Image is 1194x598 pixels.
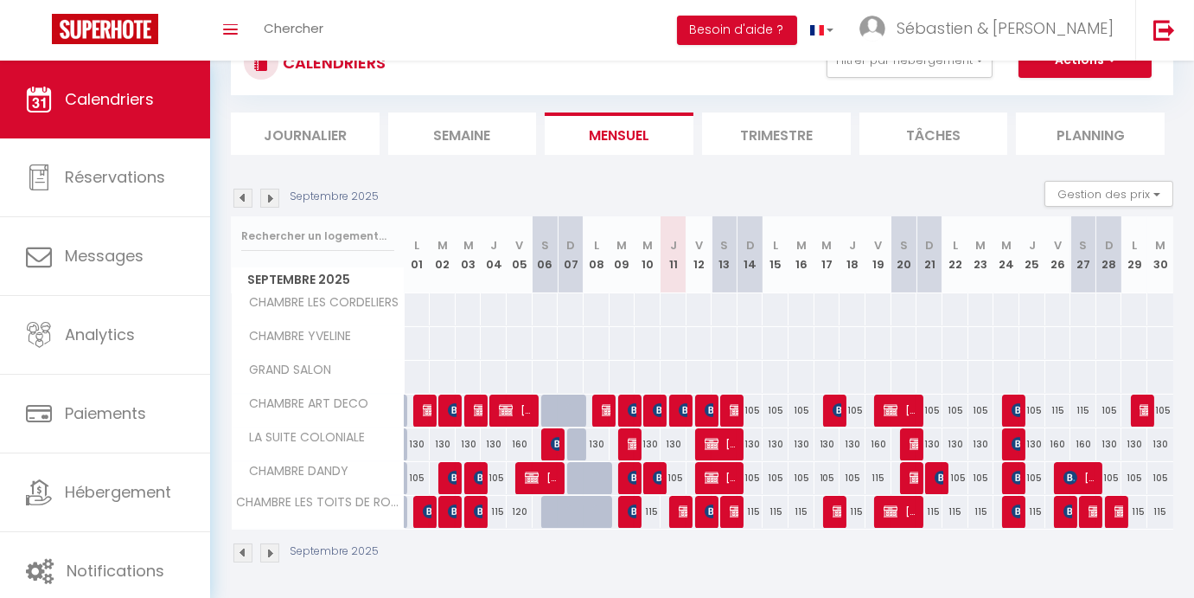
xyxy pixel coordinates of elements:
th: 26 [1045,216,1071,293]
abbr: J [849,237,856,254]
span: [PERSON_NAME] [1140,394,1148,427]
span: LA SUITE COLONIALE [234,428,370,447]
span: Notifications [67,560,164,582]
span: [PERSON_NAME] [1114,495,1123,528]
abbr: L [1132,237,1137,254]
span: [PERSON_NAME] [602,394,610,427]
abbr: J [1029,237,1036,254]
div: 130 [456,428,482,460]
div: 105 [840,462,865,494]
abbr: D [566,237,575,254]
span: CHAMBRE YVELINE [234,327,356,346]
span: [PERSON_NAME] [1063,461,1098,494]
abbr: M [437,237,448,254]
div: 115 [481,496,507,528]
button: Ouvrir le widget de chat LiveChat [14,7,66,59]
abbr: M [463,237,474,254]
span: [PERSON_NAME] [423,495,431,528]
div: 115 [1147,496,1173,528]
span: [PERSON_NAME] [705,461,739,494]
span: [PERSON_NAME] [448,394,457,427]
li: Planning [1016,113,1165,155]
abbr: L [414,237,419,254]
abbr: L [594,237,599,254]
div: 105 [1147,462,1173,494]
span: CHAMBRE LES CORDELIERS [234,293,404,312]
th: 08 [584,216,610,293]
span: [PERSON_NAME] [705,394,713,427]
span: [PERSON_NAME] [499,394,533,427]
div: 105 [916,395,942,427]
div: 160 [507,428,533,460]
div: 115 [763,496,789,528]
button: Gestion des prix [1044,181,1173,207]
div: 130 [1147,428,1173,460]
div: 130 [405,428,431,460]
abbr: M [796,237,807,254]
th: 21 [916,216,942,293]
th: 28 [1096,216,1122,293]
div: 160 [865,428,891,460]
th: 30 [1147,216,1173,293]
th: 02 [430,216,456,293]
span: PANASONIC [PERSON_NAME] [628,428,636,460]
abbr: M [1155,237,1165,254]
div: 120 [507,496,533,528]
div: 115 [1070,395,1096,427]
th: 25 [1019,216,1045,293]
th: 05 [507,216,533,293]
span: [PERSON_NAME] BILDET [730,495,738,528]
div: 115 [1045,395,1071,427]
div: 115 [916,496,942,528]
div: 105 [737,395,763,427]
span: [PERSON_NAME] [474,495,482,528]
th: 24 [993,216,1019,293]
span: [PERSON_NAME] [679,394,687,427]
div: 115 [635,496,661,528]
div: 105 [481,462,507,494]
th: 03 [456,216,482,293]
input: Rechercher un logement... [241,221,394,252]
p: Septembre 2025 [290,189,379,205]
th: 14 [737,216,763,293]
span: [PERSON_NAME] [884,495,918,528]
iframe: Chat [1121,520,1181,585]
div: 105 [1147,395,1173,427]
div: 130 [942,428,968,460]
div: 130 [763,428,789,460]
abbr: V [874,237,882,254]
div: 105 [763,462,789,494]
th: 29 [1121,216,1147,293]
th: 17 [814,216,840,293]
div: 105 [968,395,994,427]
h3: CALENDRIERS [278,43,386,82]
span: [PERSON_NAME] [1089,495,1097,528]
div: 130 [737,428,763,460]
abbr: M [975,237,986,254]
span: TravelPerk S.L.U. Slu [1012,428,1020,460]
span: Analytics [65,324,135,345]
div: 115 [865,462,891,494]
div: 115 [789,496,814,528]
abbr: L [953,237,958,254]
div: 130 [916,428,942,460]
div: 130 [430,428,456,460]
abbr: S [900,237,908,254]
span: [PERSON_NAME] [884,394,918,427]
span: [PERSON_NAME] [730,394,738,427]
th: 16 [789,216,814,293]
div: 105 [1121,462,1147,494]
div: 105 [789,395,814,427]
span: [PERSON_NAME] [448,461,457,494]
span: [PERSON_NAME] [628,394,636,427]
div: 105 [1096,395,1122,427]
span: Paiements [65,402,146,424]
span: [PERSON_NAME] [474,461,482,494]
abbr: S [721,237,729,254]
abbr: M [822,237,833,254]
th: 11 [661,216,686,293]
div: 130 [481,428,507,460]
abbr: M [616,237,627,254]
th: 22 [942,216,968,293]
th: 01 [405,216,431,293]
